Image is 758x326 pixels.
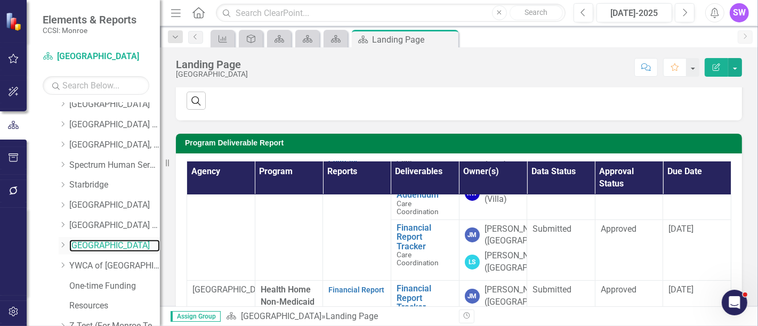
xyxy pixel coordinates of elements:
div: [PERSON_NAME] ([GEOGRAPHIC_DATA]) [485,284,571,308]
button: Search [510,5,563,20]
div: [PERSON_NAME] ([GEOGRAPHIC_DATA]) [485,250,571,274]
a: YWCA of [GEOGRAPHIC_DATA] and [GEOGRAPHIC_DATA] [69,260,160,272]
a: [GEOGRAPHIC_DATA] [69,99,160,111]
span: Care Coordination [397,199,439,216]
iframe: Intercom live chat [722,290,747,315]
td: Double-Click to Edit [459,177,527,219]
a: [GEOGRAPHIC_DATA] [69,199,160,211]
span: Approved [601,224,636,234]
a: [GEOGRAPHIC_DATA] [69,240,160,252]
h3: Program Deliverable Report [185,139,737,147]
a: One-time Funding [69,280,160,292]
td: Double-Click to Edit [527,219,595,280]
input: Search Below... [43,76,149,95]
div: JM [465,289,480,304]
div: Landing Page [326,311,378,321]
a: [GEOGRAPHIC_DATA] (RRH) [69,119,160,131]
span: Search [525,8,547,17]
span: Assign Group [171,311,221,322]
td: Double-Click to Edit [459,219,527,280]
span: Submitted [533,284,571,295]
a: Financial Report Tracker [397,284,454,312]
td: Double-Click to Edit [323,136,391,281]
a: Resources [69,300,160,312]
div: [DATE]-2025 [600,7,668,20]
td: Double-Click to Edit [663,219,731,280]
button: [DATE]-2025 [596,3,672,22]
div: » [226,311,451,323]
a: Financial Report Tracker [397,223,454,251]
a: Starbridge [69,179,160,191]
a: Spectrum Human Services, Inc. [69,159,160,172]
span: Approved [601,284,636,295]
span: [DATE] [668,284,694,295]
div: LS [465,255,480,270]
a: [GEOGRAPHIC_DATA] (RRH) [69,219,160,232]
td: Double-Click to Edit Right Click for Context Menu [391,177,459,219]
div: Landing Page [176,59,248,70]
a: [GEOGRAPHIC_DATA] [43,51,149,63]
div: [PERSON_NAME] ([GEOGRAPHIC_DATA]) [485,223,571,248]
span: Care Coordination [397,250,439,267]
td: Double-Click to Edit Right Click for Context Menu [391,219,459,280]
td: Double-Click to Edit [595,219,663,280]
a: Financial Report [328,286,384,294]
span: [DATE] [668,224,694,234]
div: Landing Page [372,33,456,46]
p: [GEOGRAPHIC_DATA] [192,284,249,296]
a: [GEOGRAPHIC_DATA], Inc. [69,139,160,151]
td: Double-Click to Edit [527,177,595,219]
span: Elements & Reports [43,13,136,26]
td: Double-Click to Edit [663,177,731,219]
div: JM [465,227,480,242]
small: CCSI: Monroe [43,26,136,35]
span: Submitted [533,224,571,234]
div: [GEOGRAPHIC_DATA] [176,70,248,78]
button: SW [730,3,749,22]
img: ClearPoint Strategy [5,11,25,31]
td: Double-Click to Edit [187,136,255,281]
a: [GEOGRAPHIC_DATA] [241,311,321,321]
input: Search ClearPoint... [216,4,566,22]
td: Double-Click to Edit [595,177,663,219]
